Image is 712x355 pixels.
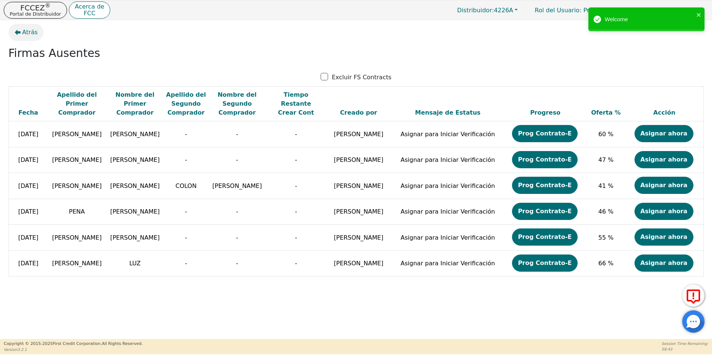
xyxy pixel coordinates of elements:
p: Portal de Distribuidor [10,12,61,16]
p: 58:43 [662,346,708,352]
button: Prog Contrato-E [512,151,578,168]
button: FCCEZ®Portal de Distribuidor [4,2,67,19]
p: Excluir FS Contracts [332,73,391,82]
button: Atrás [9,24,44,41]
div: Nombre del Primer Comprador [108,90,162,117]
div: Apellido del Segundo Comprador [166,90,206,117]
button: Asignar ahora [635,203,693,220]
td: [PERSON_NAME] [326,147,391,173]
sup: ® [45,2,50,9]
span: - [185,234,187,241]
span: PENA [69,208,85,215]
div: Oferta % [588,108,624,117]
span: - [185,260,187,267]
span: [PERSON_NAME] [52,234,102,241]
td: - [266,225,326,251]
span: [PERSON_NAME] [110,156,160,163]
span: - [236,156,238,163]
span: 55 % [598,234,614,241]
span: [PERSON_NAME] [110,234,160,241]
span: 60 % [598,131,614,138]
td: [DATE] [9,199,48,225]
td: [PERSON_NAME] [326,199,391,225]
div: Progreso [506,108,585,117]
span: - [236,131,238,138]
span: - [185,208,187,215]
td: [PERSON_NAME] [326,250,391,276]
td: [PERSON_NAME] [326,121,391,147]
span: Acción [653,109,675,116]
button: 4226A:[PERSON_NAME] [617,4,708,16]
button: Reportar Error a FCC [682,284,705,307]
div: Fecha [11,108,46,117]
p: Acerca de [75,4,104,10]
span: [PERSON_NAME] [110,182,160,189]
span: Distribuidor: [457,7,494,14]
span: 46 % [598,208,614,215]
span: [PERSON_NAME] [110,131,160,138]
span: Atrás [22,28,38,37]
td: Asignar para Iniciar Verificación [391,173,504,199]
span: [PERSON_NAME] [110,208,160,215]
td: Asignar para Iniciar Verificación [391,225,504,251]
td: - [266,173,326,199]
span: [PERSON_NAME] [212,182,262,189]
button: Prog Contrato-E [512,203,578,220]
span: LUZ [129,260,141,267]
td: Asignar para Iniciar Verificación [391,121,504,147]
td: [PERSON_NAME] [326,225,391,251]
td: - [266,250,326,276]
td: - [266,121,326,147]
td: [DATE] [9,250,48,276]
button: Asignar ahora [635,255,693,272]
span: 4226A [457,7,513,14]
span: COLON [175,182,197,189]
span: Rol del Usuario : [535,7,581,14]
span: 66 % [598,260,614,267]
button: Asignar ahora [635,125,693,142]
p: Primario [527,3,616,17]
span: Tiempo Restante Crear Cont [278,91,314,116]
p: FCC [75,10,104,16]
td: [DATE] [9,147,48,173]
button: Prog Contrato-E [512,228,578,246]
button: Asignar ahora [635,151,693,168]
span: [PERSON_NAME] [52,182,102,189]
p: Version 3.2.1 [4,347,143,352]
td: Asignar para Iniciar Verificación [391,199,504,225]
td: [PERSON_NAME] [326,173,391,199]
button: Distribuidor:4226A [449,4,526,16]
span: 41 % [598,182,614,189]
span: [PERSON_NAME] [52,131,102,138]
div: Creado por [328,108,390,117]
div: Welcome [605,15,694,24]
span: 47 % [598,156,614,163]
div: Nombre del Segundo Comprador [210,90,264,117]
p: Copyright © 2015- 2025 First Credit Corporation. [4,341,143,347]
button: Prog Contrato-E [512,255,578,272]
span: - [236,260,238,267]
button: Asignar ahora [635,177,693,194]
button: Prog Contrato-E [512,125,578,142]
button: Asignar ahora [635,228,693,246]
p: Session Time Remaining: [662,341,708,346]
span: [PERSON_NAME] [52,156,102,163]
span: - [185,156,187,163]
span: - [185,131,187,138]
button: Prog Contrato-E [512,177,578,194]
td: [DATE] [9,173,48,199]
span: [PERSON_NAME] [52,260,102,267]
span: - [236,208,238,215]
span: - [236,234,238,241]
a: Rol del Usuario: Primario [527,3,616,17]
td: [DATE] [9,121,48,147]
button: Acerca deFCC [69,1,110,19]
button: close [696,10,702,19]
div: Apellido del Primer Comprador [50,90,104,117]
td: Asignar para Iniciar Verificación [391,147,504,173]
span: All Rights Reserved. [102,341,143,346]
